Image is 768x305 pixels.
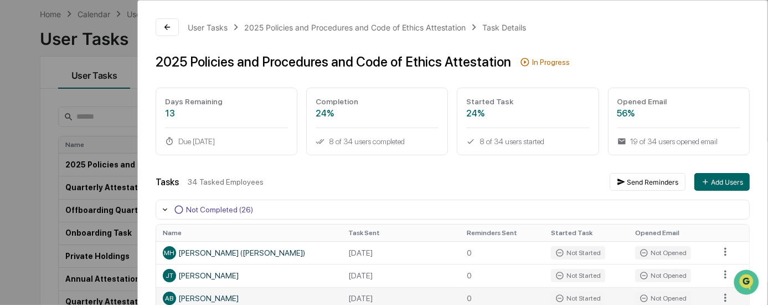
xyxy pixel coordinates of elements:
div: 24% [466,108,589,119]
div: User Tasks [188,23,228,32]
div: Not Started [551,269,605,282]
a: Powered byPylon [78,222,134,231]
div: Not Completed (26) [186,205,253,214]
td: 0 [460,241,544,264]
iframe: Open customer support [733,268,762,298]
span: MH [164,249,174,257]
div: Task Details [482,23,526,32]
span: [PERSON_NAME] [34,172,90,181]
div: Not Opened [635,292,691,305]
button: Start new chat [188,109,202,123]
div: Not Started [551,292,605,305]
img: Emily Lusk [11,191,29,209]
td: 0 [460,264,544,287]
div: [PERSON_NAME] ([PERSON_NAME]) [163,246,336,260]
th: Task Sent [342,225,460,241]
img: Greenboard [11,11,33,33]
div: 34 Tasked Employees [188,177,601,186]
span: AB [165,294,173,302]
div: Opened Email [617,97,740,106]
th: Reminders Sent [460,225,544,241]
div: We're available if you need us! [50,117,152,126]
div: 24% [316,108,439,119]
span: • [92,202,96,211]
div: [PERSON_NAME] [163,292,336,305]
div: 8 of 34 users started [466,137,589,146]
div: Past conversations [11,144,71,153]
img: 8933085812038_c878075ebb4cc5468115_72.jpg [23,106,43,126]
span: [DATE] [98,172,121,181]
div: Completion [316,97,439,106]
button: Add Users [694,173,750,191]
div: [PERSON_NAME] [163,269,336,282]
div: Not Opened [635,246,691,260]
img: 1746055101610-c473b297-6a78-478c-a979-82029cc54cd1 [11,106,31,126]
span: [PERSON_NAME] [34,202,90,211]
div: 56% [617,108,740,119]
img: 1746055101610-c473b297-6a78-478c-a979-82029cc54cd1 [22,172,31,181]
div: In Progress [532,58,570,67]
img: Jack Rasmussen [11,161,29,179]
button: See all [172,142,202,155]
div: 8 of 34 users completed [316,137,439,146]
div: Days Remaining [165,97,288,106]
td: [DATE] [342,241,460,264]
div: Start new chat [50,106,182,117]
div: 19 of 34 users opened email [617,137,740,146]
div: Not Opened [635,269,691,282]
span: • [92,172,96,181]
div: Due [DATE] [165,137,288,146]
th: Opened Email [628,225,713,241]
div: 13 [165,108,288,119]
span: [DATE] [98,202,121,211]
button: Send Reminders [610,173,685,191]
p: How can we help? [11,44,202,62]
input: Clear [29,72,183,83]
th: Started Task [544,225,628,241]
div: 2025 Policies and Procedures and Code of Ethics Attestation [156,54,511,70]
td: [DATE] [342,264,460,287]
span: Pylon [110,223,134,231]
th: Name [156,225,342,241]
div: Tasks [156,177,179,187]
span: JT [166,272,173,279]
div: Not Started [551,246,605,260]
div: Started Task [466,97,589,106]
div: 2025 Policies and Procedures and Code of Ethics Attestation [244,23,466,32]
